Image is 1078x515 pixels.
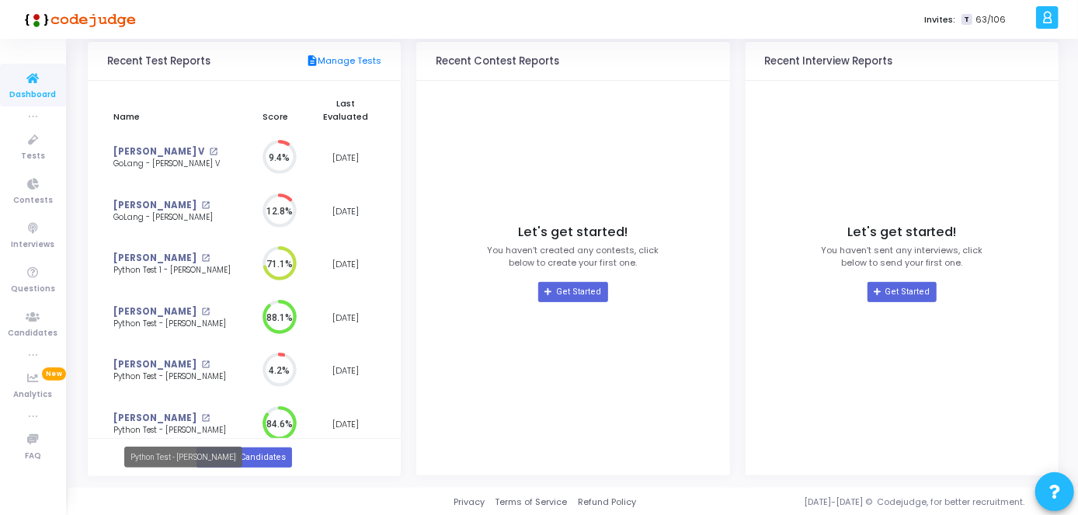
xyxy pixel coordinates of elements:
td: [DATE] [309,398,381,451]
a: Refund Policy [578,496,636,509]
a: [PERSON_NAME] [113,412,196,425]
span: Candidates [9,327,58,340]
span: Tests [21,150,45,163]
span: Interviews [12,238,55,252]
h3: Recent Contest Reports [436,55,559,68]
td: [DATE] [309,185,381,238]
a: [PERSON_NAME] [113,305,196,318]
mat-icon: open_in_new [201,201,210,210]
span: FAQ [25,450,41,463]
div: Python Test - [PERSON_NAME] [113,425,234,437]
a: Privacy [454,496,485,509]
span: Dashboard [10,89,57,102]
th: Score [242,89,309,131]
a: [PERSON_NAME] [113,252,196,265]
p: You haven’t created any contests, click below to create your first one. [487,244,659,270]
th: Name [107,89,242,131]
a: Get Started [868,282,937,302]
h4: Let's get started! [847,224,957,240]
td: [DATE] [309,344,381,398]
td: [DATE] [309,291,381,345]
p: You haven’t sent any interviews, click below to send your first one. [821,244,982,270]
td: [DATE] [309,131,381,185]
a: Manage Tests [306,54,381,68]
mat-icon: open_in_new [201,254,210,263]
img: logo [19,4,136,35]
span: Contests [13,194,53,207]
h4: Let's get started! [518,224,628,240]
a: Get Started [538,282,607,302]
label: Invites: [924,13,955,26]
div: [DATE]-[DATE] © Codejudge, for better recruitment. [636,496,1059,509]
a: [PERSON_NAME] V [113,145,204,158]
div: Python Test 1 - [PERSON_NAME] [113,265,234,277]
div: Python Test - [PERSON_NAME] [113,318,234,330]
a: [PERSON_NAME] [113,358,196,371]
div: GoLang - [PERSON_NAME] [113,212,234,224]
mat-icon: open_in_new [201,360,210,369]
mat-icon: open_in_new [201,414,210,423]
td: [DATE] [309,238,381,291]
span: 63/106 [975,13,1006,26]
h3: Recent Test Reports [107,55,210,68]
span: Analytics [14,388,53,402]
th: Last Evaluated [309,89,381,131]
mat-icon: description [306,54,318,68]
span: New [42,367,66,381]
span: Questions [11,283,55,296]
a: [PERSON_NAME] [113,199,196,212]
mat-icon: open_in_new [209,148,217,156]
div: Python Test - [PERSON_NAME] [124,447,242,468]
span: T [962,14,972,26]
div: Python Test - [PERSON_NAME] [113,371,234,383]
mat-icon: open_in_new [201,308,210,316]
h3: Recent Interview Reports [765,55,893,68]
a: Terms of Service [496,496,568,509]
div: GoLang - [PERSON_NAME] V [113,158,234,170]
